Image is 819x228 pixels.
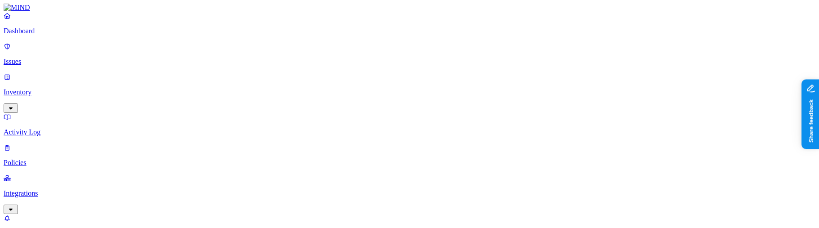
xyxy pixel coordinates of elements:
a: Integrations [4,174,815,213]
a: Issues [4,42,815,66]
a: Activity Log [4,113,815,136]
img: MIND [4,4,30,12]
a: MIND [4,4,815,12]
p: Integrations [4,189,815,197]
p: Dashboard [4,27,815,35]
a: Policies [4,143,815,167]
p: Inventory [4,88,815,96]
a: Inventory [4,73,815,112]
p: Activity Log [4,128,815,136]
a: Dashboard [4,12,815,35]
p: Issues [4,58,815,66]
p: Policies [4,159,815,167]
